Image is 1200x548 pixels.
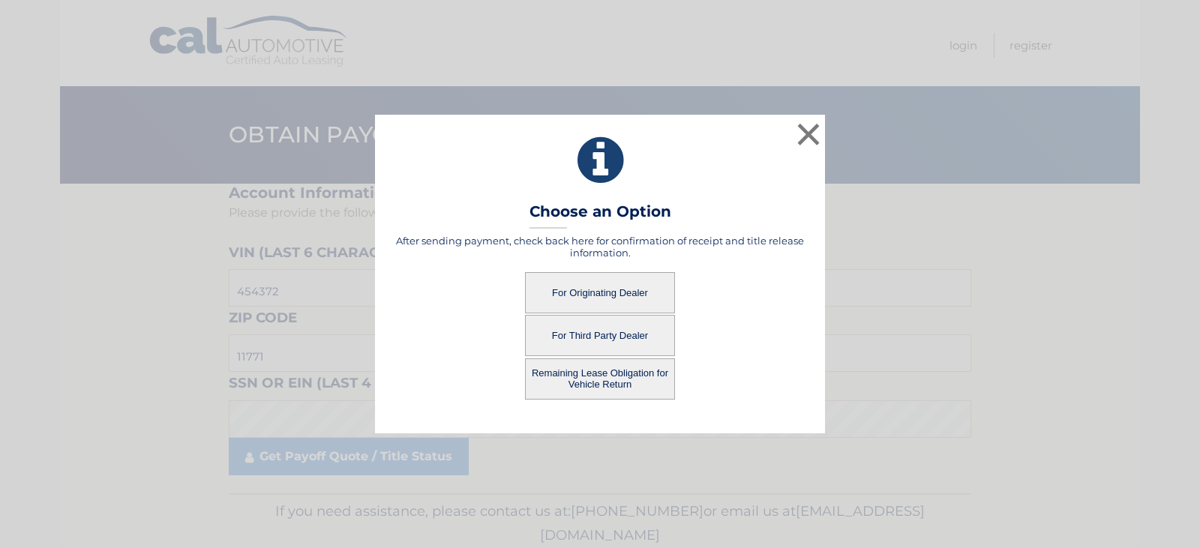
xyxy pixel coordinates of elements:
[529,202,671,229] h3: Choose an Option
[525,358,675,400] button: Remaining Lease Obligation for Vehicle Return
[793,119,823,149] button: ×
[394,235,806,259] h5: After sending payment, check back here for confirmation of receipt and title release information.
[525,315,675,356] button: For Third Party Dealer
[525,272,675,313] button: For Originating Dealer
